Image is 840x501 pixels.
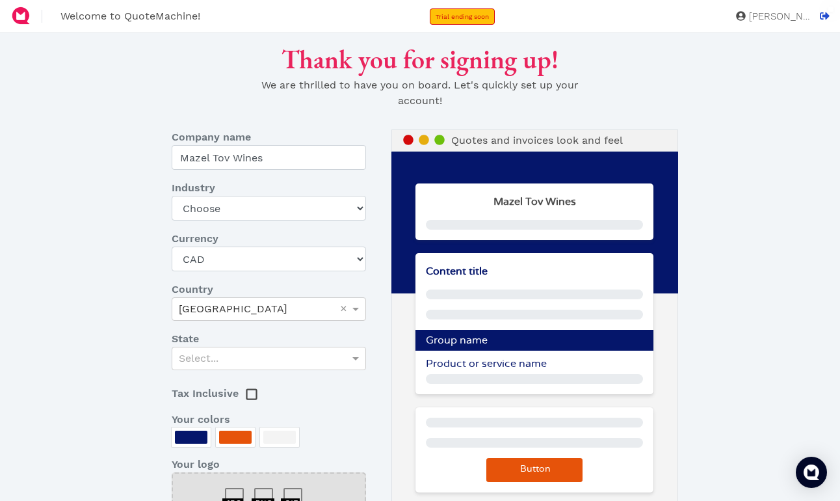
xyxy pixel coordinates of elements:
[338,298,349,320] span: Clear value
[518,465,551,474] span: Button
[391,129,678,152] div: Quotes and invoices look and feel
[10,5,31,26] img: QuoteM_icon_flat.png
[436,13,489,20] span: Trial ending soon
[172,231,218,247] span: Currency
[261,79,579,107] span: We are thrilled to have you on board. Let's quickly set up your account!
[172,412,230,427] span: Your colors
[796,457,827,488] div: Open Intercom Messenger
[60,10,200,22] span: Welcome to QuoteMachine!
[746,12,811,21] span: [PERSON_NAME]
[282,42,558,76] span: Thank you for signing up!
[430,8,495,25] a: Trial ending soon
[172,457,220,472] span: Your logo
[426,359,547,369] span: Product or service name
[172,347,365,370] div: Select...
[426,266,488,277] span: Content title
[426,335,488,345] span: Group name
[172,180,215,196] span: Industry
[493,196,576,207] strong: Mazel Tov Wines
[179,303,287,315] span: [GEOGRAPHIC_DATA]
[172,129,251,145] span: Company name
[486,458,583,482] button: Button
[340,303,347,314] span: ×
[172,282,213,297] span: Country
[172,387,239,399] span: Tax Inclusive
[172,331,199,347] span: State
